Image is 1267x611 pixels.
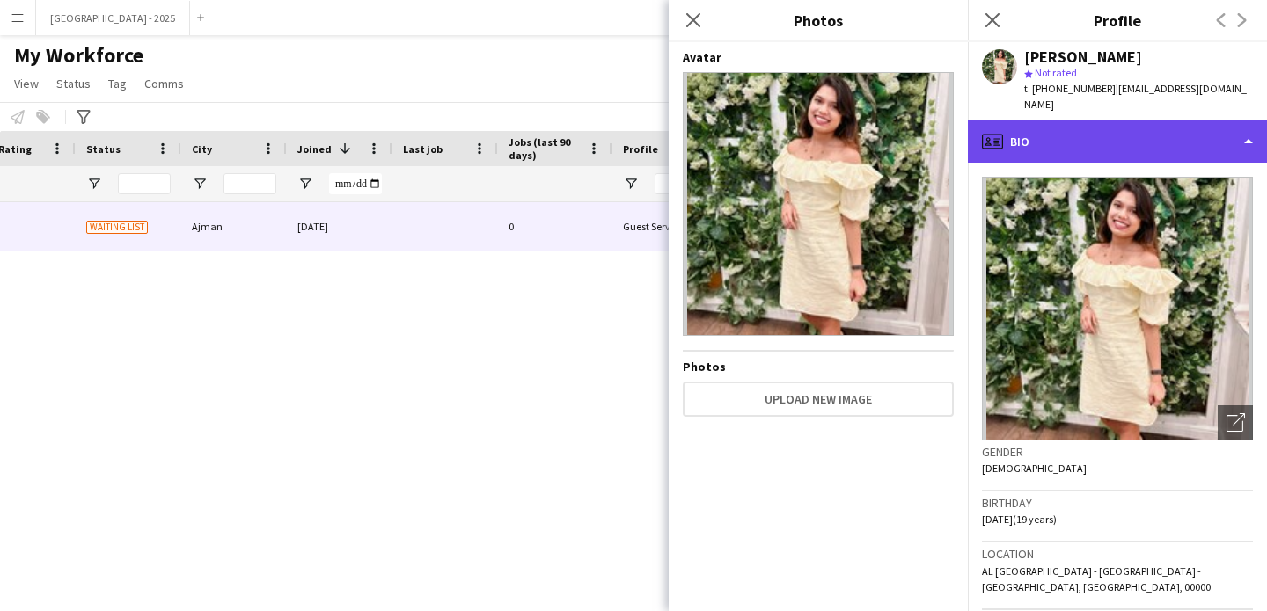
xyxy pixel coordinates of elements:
div: [PERSON_NAME] [1024,49,1142,65]
span: Last job [403,142,443,156]
button: Open Filter Menu [192,176,208,192]
span: Not rated [1035,66,1077,79]
span: My Workforce [14,42,143,69]
div: Open photos pop-in [1218,405,1253,440]
a: Comms [137,72,191,95]
span: [DEMOGRAPHIC_DATA] [982,462,1087,475]
a: View [7,72,46,95]
img: Crew avatar [683,72,954,336]
a: Tag [101,72,134,95]
span: | [EMAIL_ADDRESS][DOMAIN_NAME] [1024,82,1247,111]
span: t. [PHONE_NUMBER] [1024,82,1116,95]
h4: Avatar [683,49,954,65]
span: Waiting list [86,221,148,234]
div: 0 [498,202,612,251]
input: Profile Filter Input [655,173,714,194]
h3: Profile [968,9,1267,32]
div: [DATE] [287,202,392,251]
h3: Birthday [982,495,1253,511]
button: [GEOGRAPHIC_DATA] - 2025 [36,1,190,35]
img: Crew avatar or photo [982,177,1253,440]
button: Open Filter Menu [86,176,102,192]
span: [DATE] (19 years) [982,513,1057,526]
span: Status [56,76,91,91]
button: Upload new image [683,382,954,417]
button: Open Filter Menu [623,176,639,192]
div: Bio [968,120,1267,163]
app-action-btn: Advanced filters [73,106,94,127]
input: City Filter Input [223,173,276,194]
h3: Gender [982,444,1253,460]
span: Jobs (last 90 days) [509,135,581,162]
button: Open Filter Menu [297,176,313,192]
h4: Photos [683,359,954,375]
div: Guest Services Team [612,202,725,251]
span: City [192,142,212,156]
span: View [14,76,39,91]
span: Comms [144,76,184,91]
span: Profile [623,142,658,156]
span: Status [86,142,121,156]
h3: Photos [669,9,968,32]
h3: Location [982,546,1253,562]
div: Ajman [181,202,287,251]
span: Tag [108,76,127,91]
input: Status Filter Input [118,173,171,194]
input: Joined Filter Input [329,173,382,194]
span: AL [GEOGRAPHIC_DATA] - [GEOGRAPHIC_DATA] - [GEOGRAPHIC_DATA], [GEOGRAPHIC_DATA], 00000 [982,564,1211,593]
span: Joined [297,142,332,156]
a: Status [49,72,98,95]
